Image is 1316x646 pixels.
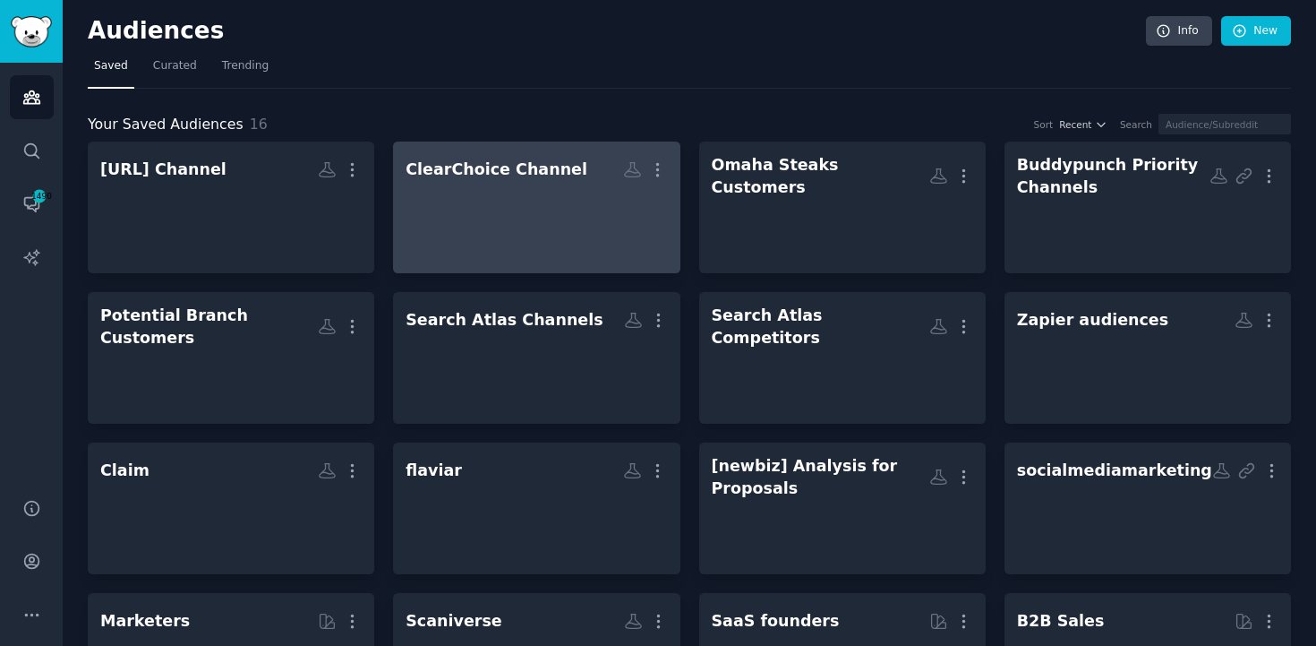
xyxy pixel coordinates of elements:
div: Scaniverse [406,610,501,633]
div: B2B Sales [1017,610,1105,633]
a: Omaha Steaks Customers [699,142,986,273]
a: Curated [147,52,203,89]
span: 1490 [31,190,47,202]
a: Trending [216,52,275,89]
span: Curated [153,58,197,74]
a: ClearChoice Channel [393,142,679,273]
a: Claim [88,443,374,574]
div: Buddypunch Priority Channels [1017,154,1209,198]
a: Zapier audiences [1004,292,1291,424]
div: SaaS founders [712,610,840,633]
div: [URL] Channel [100,159,226,181]
input: Audience/Subreddit [1158,114,1291,134]
a: 1490 [10,182,54,226]
div: ClearChoice Channel [406,159,587,181]
a: Saved [88,52,134,89]
a: Info [1146,16,1212,47]
a: Potential Branch Customers [88,292,374,424]
div: Claim [100,460,150,482]
span: Recent [1059,118,1091,131]
span: Your Saved Audiences [88,114,244,136]
div: Search Atlas Competitors [712,305,929,349]
div: flaviar [406,460,462,482]
a: Search Atlas Competitors [699,292,986,424]
div: socialmediamarketing [1017,460,1212,482]
div: Omaha Steaks Customers [712,154,929,198]
a: [newbiz] Analysis for Proposals [699,443,986,574]
span: Saved [94,58,128,74]
a: socialmediamarketing [1004,443,1291,574]
div: Marketers [100,610,190,633]
div: [newbiz] Analysis for Proposals [712,455,929,499]
img: GummySearch logo [11,16,52,47]
button: Recent [1059,118,1107,131]
a: New [1221,16,1291,47]
h2: Audiences [88,17,1146,46]
a: flaviar [393,443,679,574]
a: Buddypunch Priority Channels [1004,142,1291,273]
div: Sort [1034,118,1054,131]
div: Search [1120,118,1152,131]
span: Trending [222,58,269,74]
div: Zapier audiences [1017,309,1168,332]
a: Search Atlas Channels [393,292,679,424]
span: 16 [250,116,268,133]
div: Search Atlas Channels [406,309,602,332]
div: Potential Branch Customers [100,305,318,349]
a: [URL] Channel [88,142,374,273]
